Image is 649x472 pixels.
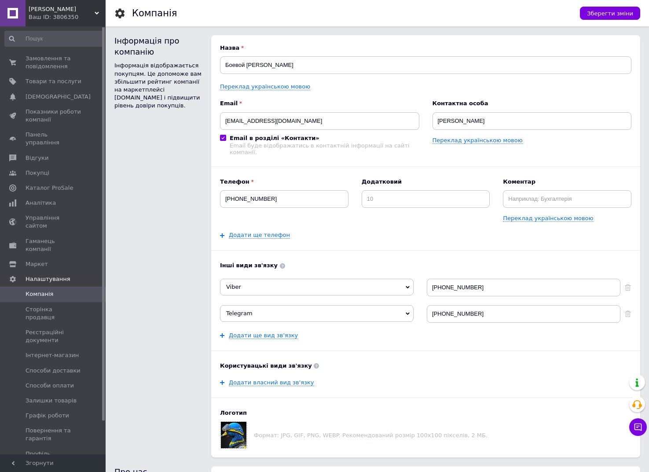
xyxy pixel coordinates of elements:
b: Коментар [503,178,631,186]
span: [DEMOGRAPHIC_DATA] [26,93,91,101]
a: Переклад українською мовою [220,83,310,90]
span: Telegram [226,310,253,317]
input: Назва вашої компанії [220,56,631,74]
span: Маркет [26,260,48,268]
body: Редактор, 2911DDCD-A0F1-48E6-8DD2-37F5BE464CA2 [9,9,402,327]
input: ПІБ [433,112,632,130]
div: Email буде відображатись в контактній інформації на сайті компанії. [230,142,419,155]
b: Телефон [220,178,348,186]
div: Ваш ID: 3806350 [29,13,106,21]
span: Что мы продаем [9,76,74,85]
span: Есть все, что нужно военным. [9,92,119,101]
span: Добрый День. Мы являемся магазином военной амуниции. Работаем через интернет. Также можете прийти... [9,9,378,28]
b: Email в розділі «Контакти» [230,135,319,141]
span: Компанія [26,290,53,298]
span: Залишки товарів [26,397,77,405]
input: 10 [362,190,490,208]
b: Інші види зв'язку [220,262,631,269]
span: Каталог ProSale [26,184,73,192]
input: Наприклад: Бухгалтерія [503,190,631,208]
span: Повернення та гарантія [26,427,81,442]
b: Назва [220,44,631,52]
span: Гаманець компанії [26,237,81,253]
b: Email [220,100,419,107]
input: Пошук [4,31,104,47]
span: Профіль [26,450,51,458]
a: Додати власний вид зв'язку [229,379,314,386]
span: Товари та послуги [26,77,81,85]
span: Інтернет-магазин [26,351,79,359]
span: Реєстраційні документи [26,328,81,344]
a: Переклад українською мовою [433,137,523,144]
span: Замовлення та повідомлення [26,55,81,70]
a: Переклад українською мовою [503,215,593,222]
span: Управління сайтом [26,214,81,230]
a: Додати ще телефон [229,232,290,239]
h1: Компанія [132,8,177,18]
span: Панель управління [26,131,81,147]
span: Время работы [9,35,66,44]
span: Аналітика [26,199,56,207]
span: Показники роботи компанії [26,108,81,124]
span: Налаштування [26,275,70,283]
b: Контактна особа [433,100,632,107]
span: Зберегти зміни [587,10,633,17]
span: Бойовий Гусак [29,5,95,13]
b: Додатковий [362,178,490,186]
span: Способи доставки [26,367,81,375]
a: Додати ще вид зв'язку [229,332,298,339]
button: Чат з покупцем [629,418,647,436]
input: Електронна адреса [220,112,419,130]
span: Покупці [26,169,49,177]
span: Способи оплати [26,382,74,390]
span: Работаем с 9:00 до 17:00 всю неделю. Однако, если вам нужно что-то узнать или заказать, можете зв... [9,50,374,69]
span: - Плитоноски; [9,108,59,117]
p: Формат: JPG, GIF, PNG, WEBP. Рекомендований розмір 100х100 пікселів, 2 МБ. [254,432,631,439]
div: Інформація про компанію [114,35,202,57]
b: Логотип [220,409,631,417]
input: +38 096 0000000 [220,190,348,208]
button: Зберегти зміни [580,7,640,20]
strong: [PHONE_NUMBER]. [264,60,339,69]
span: Сторінка продавця [26,306,81,321]
div: Інформація відображається покупцям. Це допоможе вам збільшити рейтинг компанії на маркетплейсі [D... [114,62,202,110]
span: Viber [226,284,241,290]
b: Користувацькі види зв'язку [220,362,631,370]
span: Графік роботи [26,412,69,420]
span: Відгуки [26,154,48,162]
